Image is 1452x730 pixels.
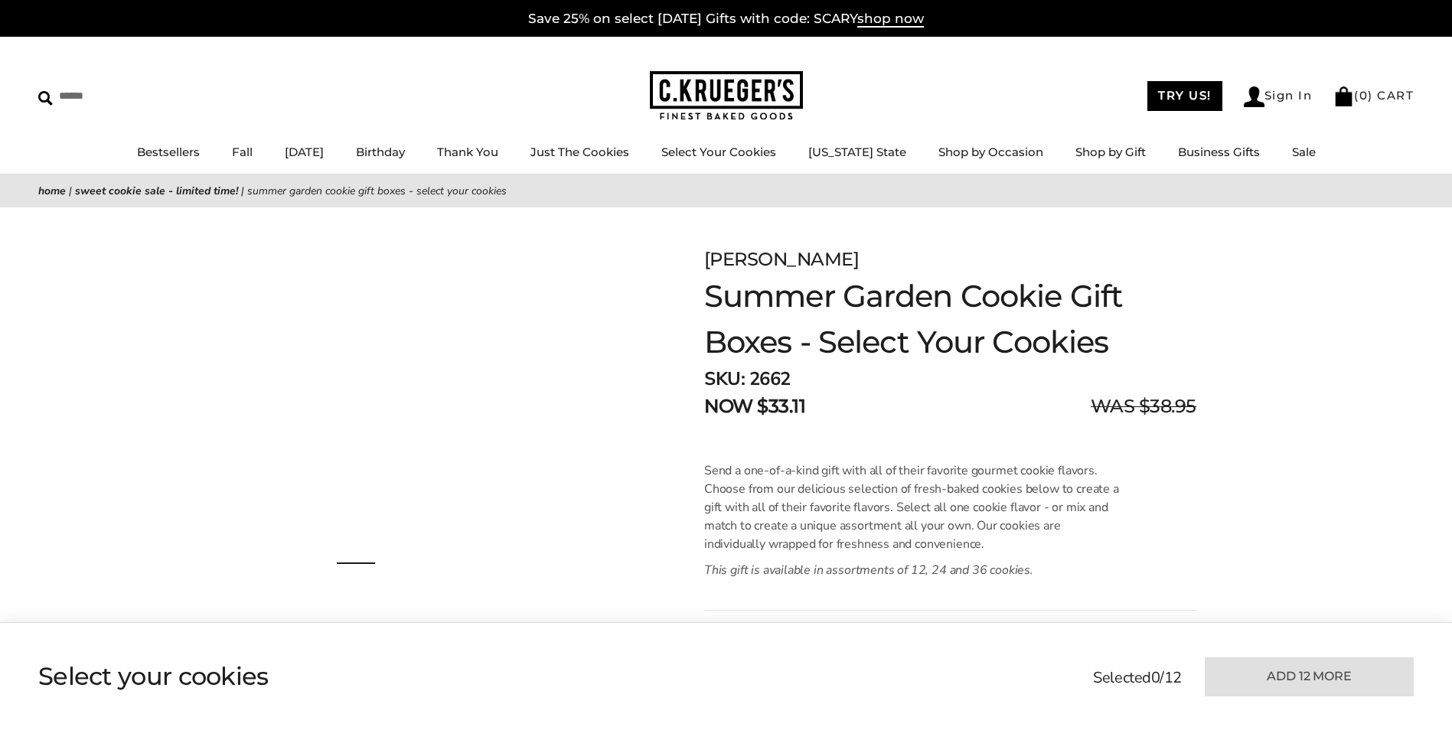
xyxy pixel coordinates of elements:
p: Send a one-of-a-kind gift with all of their favorite gourmet cookie flavors. Choose from our deli... [704,461,1123,553]
a: [US_STATE] State [808,145,906,159]
span: Summer Garden Cookie Gift Boxes - Select Your Cookies [247,184,507,198]
img: Account [1244,86,1264,107]
a: Just The Cookies [530,145,629,159]
button: Add 12 more [1205,657,1414,696]
span: | [241,184,244,198]
a: Shop by Occasion [938,145,1043,159]
a: Thank You [437,145,498,159]
img: Search [38,91,53,106]
a: Shop by Gift [1075,145,1146,159]
img: Bag [1333,86,1354,106]
a: Bestsellers [137,145,200,159]
a: Select Your Cookies [661,145,776,159]
span: shop now [857,11,924,28]
p: NOW $33.11 [704,393,805,420]
a: Sign In [1244,86,1313,107]
a: Fall [232,145,253,159]
em: This gift is available in assortments of 12, 24 and 36 cookies. [704,562,1033,578]
span: 12 [1164,667,1182,688]
a: Home [38,184,66,198]
a: Business Gifts [1178,145,1260,159]
nav: breadcrumbs [38,182,1414,200]
a: TRY US! [1147,81,1222,111]
input: Search [38,84,220,108]
a: (0) CART [1333,88,1414,103]
strong: SKU: [704,367,745,391]
a: Birthday [356,145,405,159]
h1: Summer Garden Cookie Gift Boxes - Select Your Cookies [704,273,1196,365]
span: 0 [1151,667,1160,688]
p: WAS $38.95 [1091,393,1196,420]
span: | [69,184,72,198]
p: Selected / [1093,666,1182,689]
span: 0 [1359,88,1369,103]
p: [PERSON_NAME] [704,246,1196,273]
img: C.KRUEGER'S [650,71,803,121]
a: Sale [1292,145,1316,159]
span: 2662 [749,367,791,391]
a: [DATE] [285,145,324,159]
a: Save 25% on select [DATE] Gifts with code: SCARYshop now [528,11,924,28]
a: Sweet Cookie Sale - Limited Time! [75,184,238,198]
